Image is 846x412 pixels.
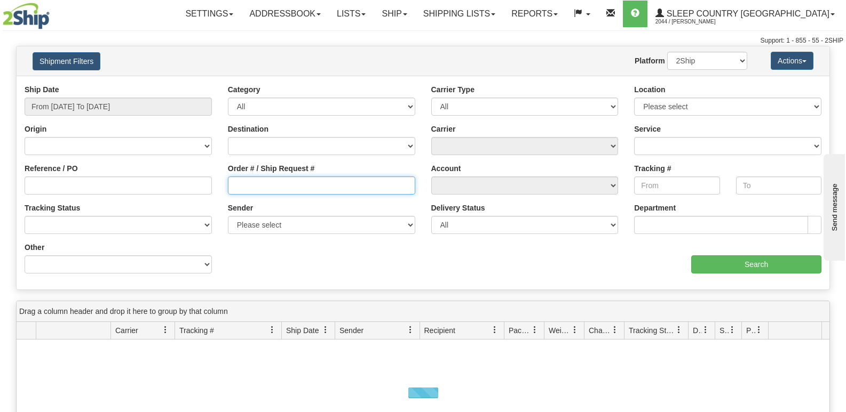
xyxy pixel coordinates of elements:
[286,325,319,336] span: Ship Date
[736,176,821,195] input: To
[317,321,335,339] a: Ship Date filter column settings
[33,52,100,70] button: Shipment Filters
[431,84,475,95] label: Carrier Type
[401,321,420,339] a: Sender filter column settings
[3,36,843,45] div: Support: 1 - 855 - 55 - 2SHIP
[228,124,268,134] label: Destination
[339,325,363,336] span: Sender
[635,55,665,66] label: Platform
[634,163,671,174] label: Tracking #
[228,163,315,174] label: Order # / Ship Request #
[750,321,768,339] a: Pickup Status filter column settings
[647,1,843,27] a: Sleep Country [GEOGRAPHIC_DATA] 2044 / [PERSON_NAME]
[606,321,624,339] a: Charge filter column settings
[431,163,461,174] label: Account
[634,203,676,213] label: Department
[25,84,59,95] label: Ship Date
[771,52,813,70] button: Actions
[415,1,503,27] a: Shipping lists
[634,176,720,195] input: From
[655,17,736,27] span: 2044 / [PERSON_NAME]
[723,321,741,339] a: Shipment Issues filter column settings
[228,84,260,95] label: Category
[589,325,611,336] span: Charge
[634,124,661,134] label: Service
[670,321,688,339] a: Tracking Status filter column settings
[566,321,584,339] a: Weight filter column settings
[17,301,829,322] div: grid grouping header
[720,325,729,336] span: Shipment Issues
[228,203,253,213] label: Sender
[821,151,845,260] iframe: chat widget
[431,203,485,213] label: Delivery Status
[424,325,455,336] span: Recipient
[374,1,415,27] a: Ship
[25,203,80,213] label: Tracking Status
[25,242,44,253] label: Other
[697,321,715,339] a: Delivery Status filter column settings
[746,325,755,336] span: Pickup Status
[263,321,281,339] a: Tracking # filter column settings
[3,3,50,29] img: logo2044.jpg
[329,1,374,27] a: Lists
[8,9,99,17] div: Send message
[526,321,544,339] a: Packages filter column settings
[156,321,175,339] a: Carrier filter column settings
[486,321,504,339] a: Recipient filter column settings
[634,84,665,95] label: Location
[177,1,241,27] a: Settings
[629,325,675,336] span: Tracking Status
[115,325,138,336] span: Carrier
[549,325,571,336] span: Weight
[179,325,214,336] span: Tracking #
[693,325,702,336] span: Delivery Status
[664,9,829,18] span: Sleep Country [GEOGRAPHIC_DATA]
[25,163,78,174] label: Reference / PO
[431,124,456,134] label: Carrier
[241,1,329,27] a: Addressbook
[509,325,531,336] span: Packages
[691,255,821,273] input: Search
[503,1,566,27] a: Reports
[25,124,46,134] label: Origin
